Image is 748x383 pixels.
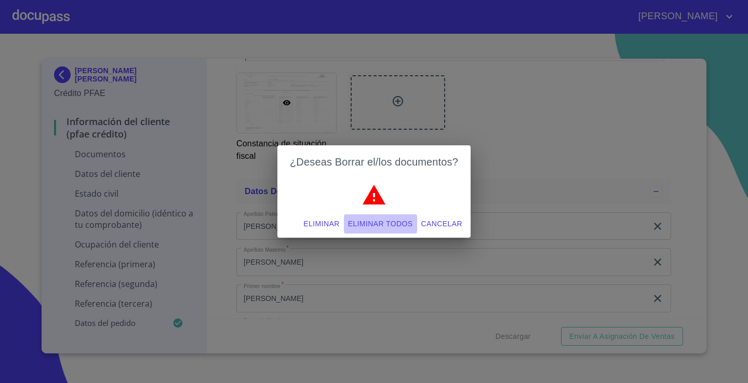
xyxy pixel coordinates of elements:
[299,214,343,234] button: Eliminar
[421,217,462,230] span: Cancelar
[290,154,458,170] h2: ¿Deseas Borrar el/los documentos?
[417,214,466,234] button: Cancelar
[303,217,339,230] span: Eliminar
[344,214,417,234] button: Eliminar todos
[348,217,413,230] span: Eliminar todos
